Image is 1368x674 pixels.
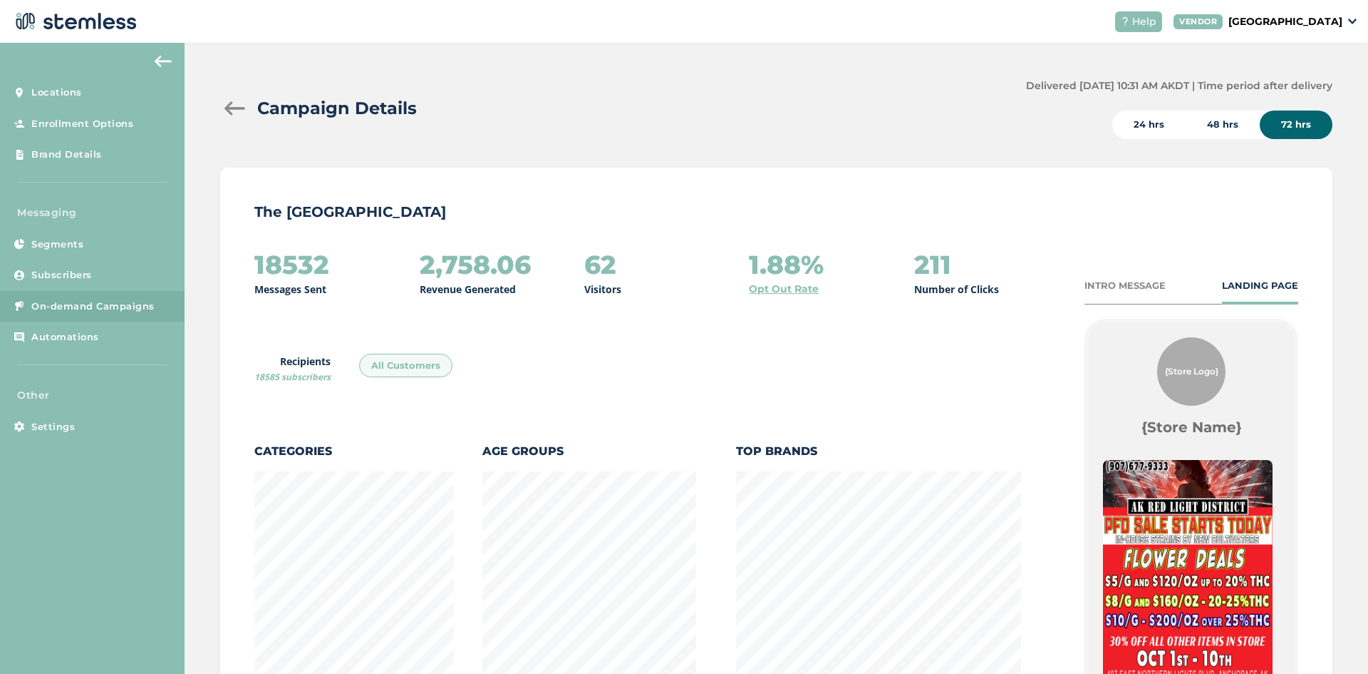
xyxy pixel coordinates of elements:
[1026,78,1332,93] label: Delivered [DATE] 10:31 AM AKDT | Time period after delivery
[31,238,83,252] span: Segments
[584,250,616,279] h2: 62
[155,56,172,67] img: icon-arrow-back-accent-c549486e.svg
[254,371,331,383] span: 18585 subscribers
[257,96,417,121] h2: Campaign Details
[31,86,82,100] span: Locations
[749,250,824,279] h2: 1.88%
[1132,14,1156,29] span: Help
[1121,17,1129,26] img: icon-help-white-03924b79.svg
[254,202,1298,222] p: The [GEOGRAPHIC_DATA]
[420,282,516,297] p: Revenue Generated
[1186,111,1260,139] div: 48 hrs
[1141,417,1242,437] label: {Store Name}
[736,443,1021,460] label: Top Brands
[31,420,75,434] span: Settings
[1348,19,1357,24] img: icon_down-arrow-small-66adaf34.svg
[482,443,696,460] label: Age Groups
[584,282,621,297] p: Visitors
[749,282,819,297] a: Opt Out Rate
[31,300,155,314] span: On-demand Campaigns
[254,282,326,297] p: Messages Sent
[1165,365,1218,378] span: {Store Logo}
[1222,279,1298,293] div: LANDING PAGE
[254,443,454,460] label: Categories
[254,354,331,384] label: Recipients
[914,282,999,297] p: Number of Clicks
[31,268,92,282] span: Subscribers
[420,250,531,279] h2: 2,758.06
[31,330,99,344] span: Automations
[1297,606,1368,674] iframe: Chat Widget
[1084,279,1166,293] div: INTRO MESSAGE
[254,250,329,279] h2: 18532
[31,117,133,131] span: Enrollment Options
[1260,111,1332,139] div: 72 hrs
[359,354,452,378] div: All Customers
[1173,14,1223,29] div: VENDOR
[31,148,102,162] span: Brand Details
[914,250,951,279] h2: 211
[1112,111,1186,139] div: 24 hrs
[1228,14,1342,29] p: [GEOGRAPHIC_DATA]
[11,7,137,36] img: logo-dark-0685b13c.svg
